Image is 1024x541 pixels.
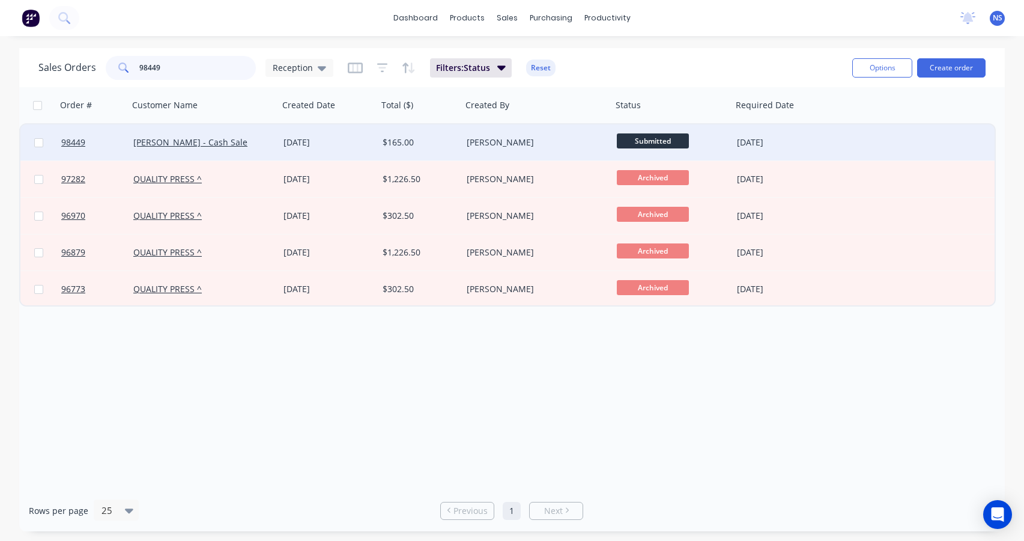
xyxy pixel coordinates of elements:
button: Reset [526,60,556,76]
img: Factory [22,9,40,27]
span: Rows per page [29,505,88,517]
a: [PERSON_NAME] - Cash Sale [133,136,247,148]
h1: Sales Orders [38,62,96,73]
span: 96879 [61,246,85,258]
a: Previous page [441,505,494,517]
div: [DATE] [737,283,832,295]
div: $1,226.50 [383,173,453,185]
a: QUALITY PRESS ^ [133,283,202,295]
div: [DATE] [737,210,832,222]
div: purchasing [524,9,578,27]
div: [DATE] [283,136,373,148]
div: [PERSON_NAME] [467,283,600,295]
div: [DATE] [283,283,373,295]
span: Previous [453,505,488,517]
div: $165.00 [383,136,453,148]
div: [PERSON_NAME] [467,173,600,185]
span: 98449 [61,136,85,148]
div: Order # [60,99,92,111]
span: Reception [273,61,313,74]
span: Filters: Status [436,62,490,74]
div: [DATE] [283,246,373,258]
a: dashboard [387,9,444,27]
input: Search... [139,56,256,80]
a: 96773 [61,271,133,307]
span: Archived [617,170,689,185]
a: QUALITY PRESS ^ [133,173,202,185]
span: Submitted [617,133,689,148]
span: 96773 [61,283,85,295]
a: Page 1 is your current page [503,502,521,520]
div: Total ($) [381,99,413,111]
div: [DATE] [737,173,832,185]
div: [PERSON_NAME] [467,136,600,148]
div: Customer Name [132,99,198,111]
div: products [444,9,491,27]
button: Options [852,58,912,78]
a: 98449 [61,124,133,160]
button: Create order [917,58,986,78]
div: $302.50 [383,210,453,222]
a: 96879 [61,234,133,270]
span: Next [544,505,563,517]
div: productivity [578,9,637,27]
div: Created By [465,99,509,111]
span: 97282 [61,173,85,185]
span: NS [993,13,1002,23]
div: [DATE] [283,210,373,222]
span: Archived [617,207,689,222]
span: Archived [617,280,689,295]
span: 96970 [61,210,85,222]
a: QUALITY PRESS ^ [133,246,202,258]
div: Created Date [282,99,335,111]
div: Open Intercom Messenger [983,500,1012,529]
a: 96970 [61,198,133,234]
div: $1,226.50 [383,246,453,258]
a: QUALITY PRESS ^ [133,210,202,221]
div: [PERSON_NAME] [467,246,600,258]
div: [PERSON_NAME] [467,210,600,222]
button: Filters:Status [430,58,512,78]
span: Archived [617,243,689,258]
div: [DATE] [737,136,832,148]
div: [DATE] [283,173,373,185]
a: Next page [530,505,583,517]
div: [DATE] [737,246,832,258]
a: 97282 [61,161,133,197]
div: $302.50 [383,283,453,295]
div: sales [491,9,524,27]
ul: Pagination [435,502,588,520]
div: Status [616,99,641,111]
div: Required Date [736,99,794,111]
